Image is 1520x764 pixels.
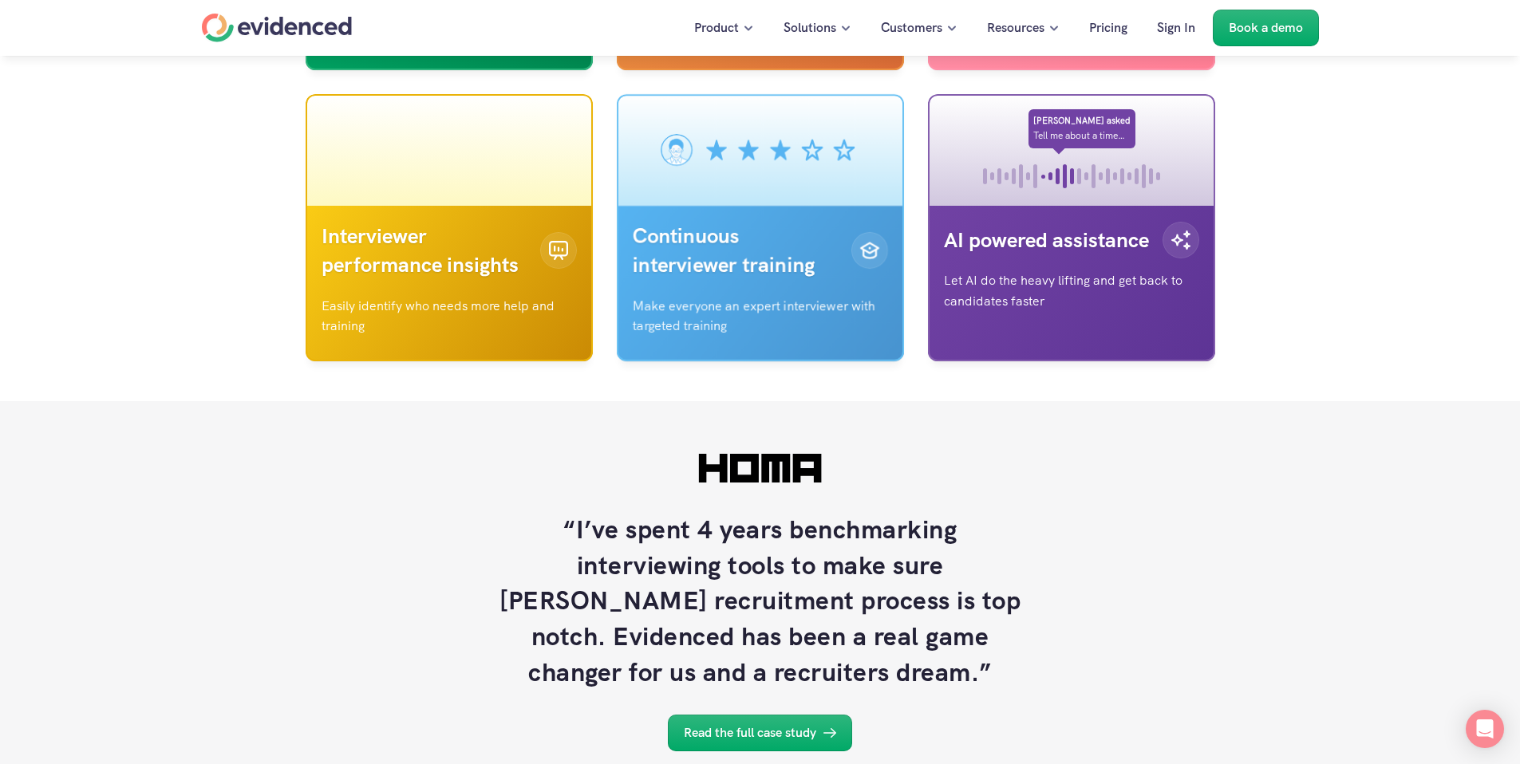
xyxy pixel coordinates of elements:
p: “I’ve spent 4 years benchmarking interviewing tools to make sure [PERSON_NAME] recruitment proces... [497,512,1024,691]
p: Sign In [1157,18,1195,38]
p: Read the full case study [684,723,816,743]
a: Pricing [1077,10,1139,46]
p: Tell me about a time… [1033,128,1125,143]
a: Read the full case study [668,715,852,751]
p: Interviewer performance insights [322,222,528,280]
a: Home [202,14,352,42]
p: AI powered assistance [944,226,1151,254]
a: Book a demo [1213,10,1319,46]
p: Customers [881,18,942,38]
p: Book a demo [1229,18,1303,38]
a: Sign In [1145,10,1207,46]
img: "" [698,449,822,488]
p: Pricing [1089,18,1127,38]
a: Continuous interviewer trainingMake everyone an expert interviewer with targeted training [617,94,904,361]
p: Let AI do the heavy lifting and get back to candidates faster [944,270,1199,311]
a: Interviewer performance insightsEasily identify who needs more help and training [306,94,593,361]
strong: [PERSON_NAME] asked [1033,115,1131,126]
p: Make everyone an expert interviewer with targeted training [633,296,888,337]
p: Product [694,18,739,38]
p: Solutions [784,18,836,38]
p: Continuous interviewer training [633,222,843,280]
p: Easily identify who needs more help and training [322,296,577,337]
a: [PERSON_NAME] askedTell me about a time…AI powered assistanceLet AI do the heavy lifting and get ... [928,94,1215,361]
div: Open Intercom Messenger [1466,710,1504,748]
p: Resources [987,18,1044,38]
